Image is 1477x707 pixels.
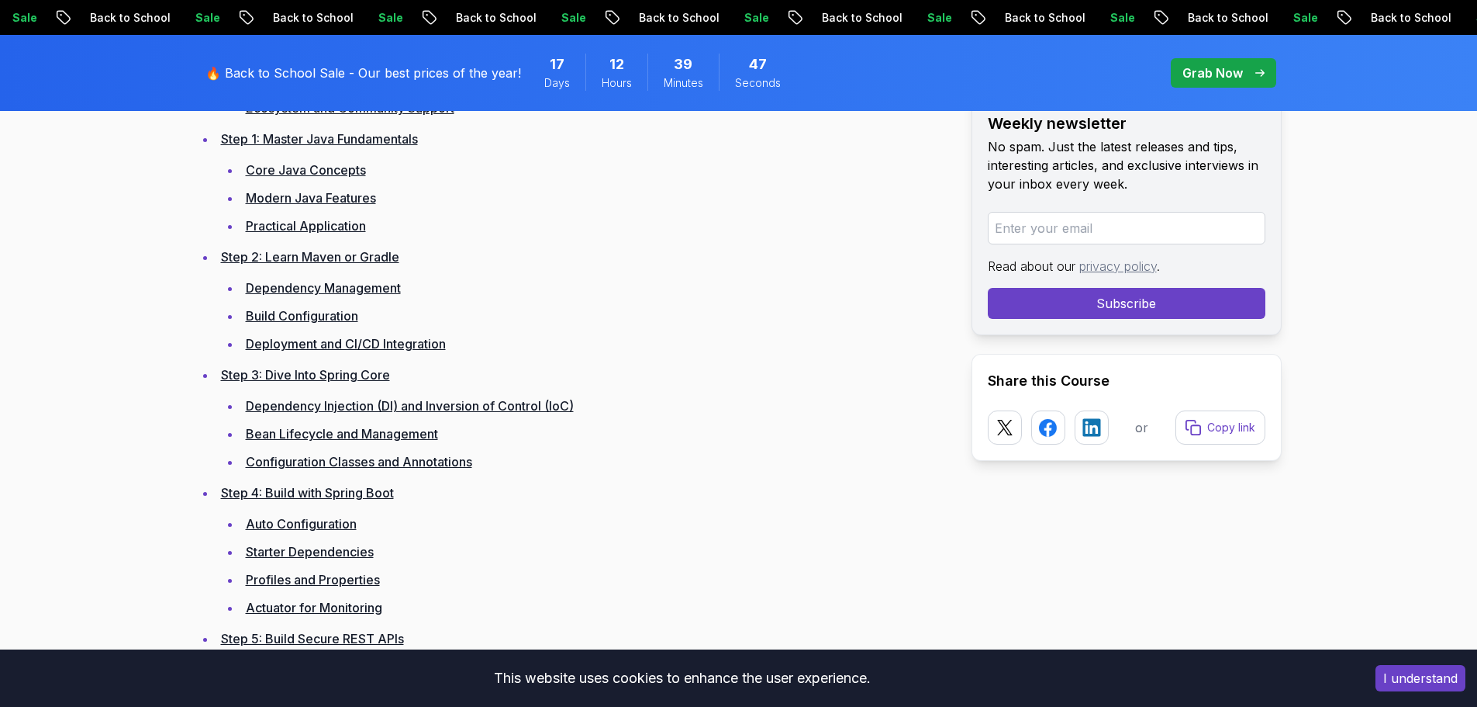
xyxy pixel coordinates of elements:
a: Build Configuration [246,308,358,324]
p: Back to School [971,10,1077,26]
p: Back to School [1154,10,1260,26]
p: Sale [528,10,578,26]
p: Sale [1077,10,1127,26]
span: 12 Hours [609,54,624,75]
h2: Weekly newsletter [988,113,1265,134]
p: Read about our . [988,257,1265,276]
span: 17 Days [550,54,564,75]
button: Subscribe [988,288,1265,319]
p: Sale [894,10,944,26]
p: Back to School [240,10,345,26]
a: Step 3: Dive Into Spring Core [221,367,390,383]
a: Configuration Classes and Annotations [246,454,472,470]
p: Sale [1260,10,1310,26]
p: Sale [162,10,212,26]
a: Dependency Injection (DI) and Inversion of Control (IoC) [246,398,574,414]
p: Sale [711,10,761,26]
a: Starter Dependencies [246,544,374,560]
span: Seconds [735,75,781,91]
a: privacy policy [1079,258,1157,274]
p: No spam. Just the latest releases and tips, interesting articles, and exclusive interviews in you... [988,137,1265,193]
p: or [1135,418,1148,437]
a: Actuator for Monitoring [246,600,382,615]
span: 39 Minutes [674,54,692,75]
p: 🔥 Back to School Sale - Our best prices of the year! [205,64,521,82]
span: Hours [602,75,632,91]
p: Back to School [789,10,894,26]
p: Back to School [423,10,528,26]
a: Core Java Concepts [246,162,366,178]
a: Practical Application [246,218,366,234]
a: Dependency Management [246,280,401,296]
input: Enter your email [988,212,1265,244]
a: Step 5: Build Secure REST APIs [221,631,404,646]
p: Back to School [1337,10,1443,26]
span: Days [544,75,570,91]
a: Profiles and Properties [246,572,380,587]
a: Step 1: Master Java Fundamentals [221,131,418,147]
a: Modern Java Features [246,190,376,206]
span: Minutes [664,75,703,91]
p: Copy link [1207,420,1255,435]
button: Accept cookies [1375,665,1465,691]
div: This website uses cookies to enhance the user experience. [12,661,1352,695]
p: Back to School [57,10,162,26]
p: Sale [345,10,395,26]
a: Bean Lifecycle and Management [246,426,438,442]
a: Step 2: Learn Maven or Gradle [221,249,399,265]
a: Auto Configuration [246,516,357,532]
p: Back to School [606,10,711,26]
span: 47 Seconds [749,54,767,75]
a: Step 4: Build with Spring Boot [221,485,394,501]
a: Deployment and CI/CD Integration [246,336,446,352]
button: Copy link [1175,411,1265,445]
h2: Share this Course [988,370,1265,392]
p: Grab Now [1182,64,1243,82]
